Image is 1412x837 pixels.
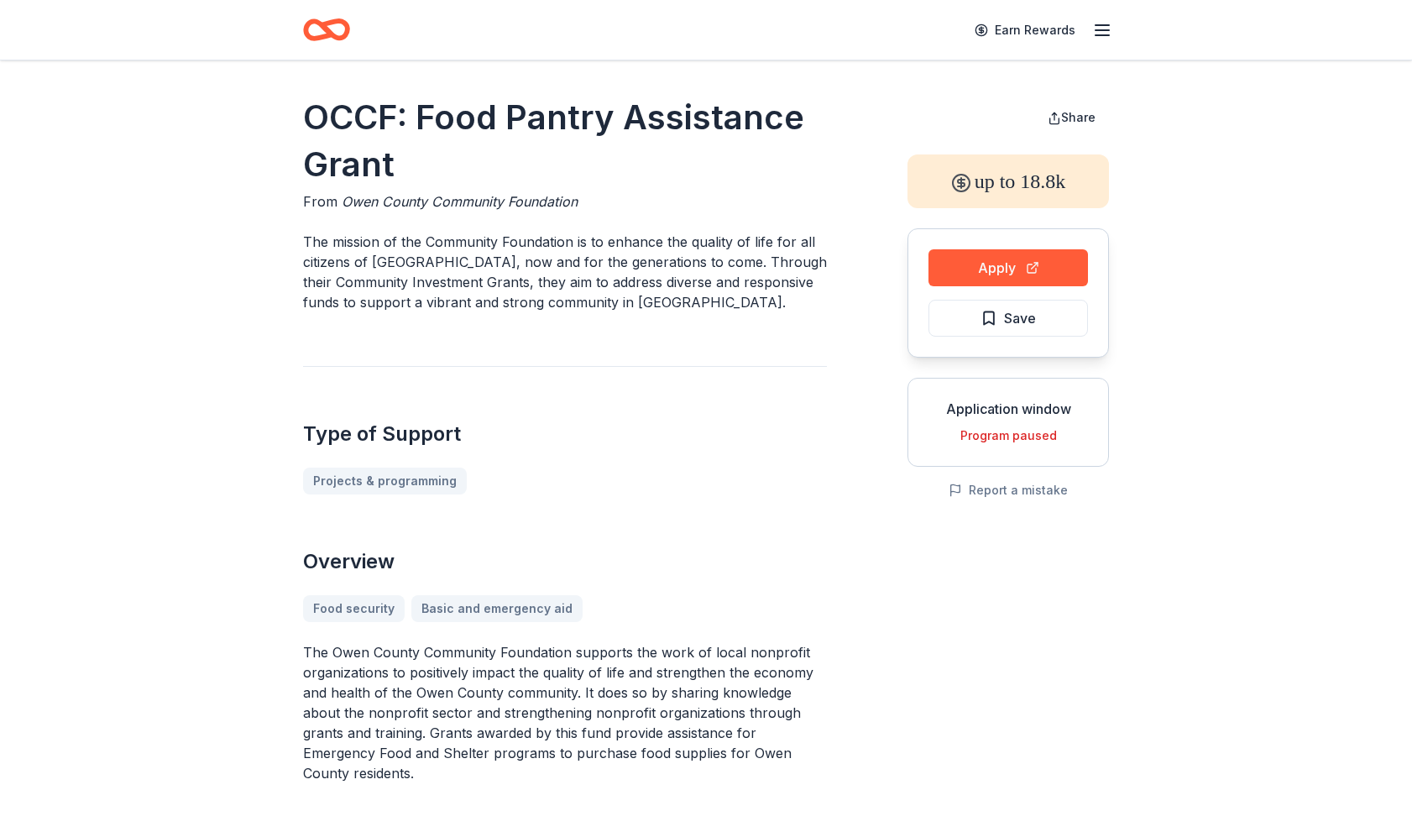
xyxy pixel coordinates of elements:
div: Program paused [922,426,1095,446]
p: The Owen County Community Foundation supports the work of local nonprofit organizations to positi... [303,642,827,783]
p: The mission of the Community Foundation is to enhance the quality of life for all citizens of [GE... [303,232,827,312]
div: up to 18.8k [907,154,1109,208]
div: From [303,191,827,212]
span: Owen County Community Foundation [342,193,578,210]
button: Apply [928,249,1088,286]
button: Save [928,300,1088,337]
a: Earn Rewards [965,15,1085,45]
button: Share [1034,101,1109,134]
span: Save [1004,307,1036,329]
h2: Type of Support [303,421,827,447]
h1: OCCF: Food Pantry Assistance Grant [303,94,827,188]
span: Share [1061,110,1096,124]
div: Application window [922,399,1095,419]
h2: Overview [303,548,827,575]
button: Report a mistake [949,480,1068,500]
a: Home [303,10,350,50]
